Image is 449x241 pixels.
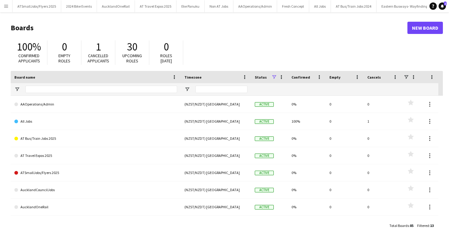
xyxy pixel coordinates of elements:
[288,96,326,113] div: 0%
[430,223,434,228] span: 13
[17,40,41,54] span: 100%
[364,96,402,113] div: 0
[255,75,267,80] span: Status
[181,164,251,181] div: (NZST/NZDT) [GEOGRAPHIC_DATA]
[164,40,169,54] span: 0
[135,0,176,12] button: AT Travel Expos 2025
[288,130,326,147] div: 0%
[326,198,364,215] div: 0
[97,0,135,12] button: AucklandOneRail
[417,223,429,228] span: Filtered
[326,147,364,164] div: 0
[367,75,381,80] span: Cancels
[331,0,377,12] button: AT Bus/Train Jobs 2024
[233,0,277,12] button: AAOperations/Admin
[181,113,251,130] div: (NZST/NZDT) [GEOGRAPHIC_DATA]
[13,0,61,12] button: ATSmallJobs/Flyers 2025
[176,0,205,12] button: Eke Panuku
[329,75,340,80] span: Empty
[14,113,177,130] a: All Jobs
[326,130,364,147] div: 0
[255,205,274,209] span: Active
[160,53,172,64] span: Roles [DATE]
[14,130,177,147] a: AT Bus/Train Jobs 2025
[326,216,364,232] div: 0
[11,23,407,32] h1: Boards
[25,86,177,93] input: Board name Filter Input
[410,223,414,228] span: 85
[14,96,177,113] a: AAOperations/Admin
[181,130,251,147] div: (NZST/NZDT) [GEOGRAPHIC_DATA]
[326,113,364,130] div: 0
[309,0,331,12] button: All Jobs
[255,136,274,141] span: Active
[184,75,202,80] span: Timezone
[417,220,434,232] div: :
[181,198,251,215] div: (NZST/NZDT) [GEOGRAPHIC_DATA]
[18,53,40,64] span: Confirmed applicants
[205,0,233,12] button: Non AT Jobs
[255,154,274,158] span: Active
[14,216,177,233] a: Eke Panuku
[288,147,326,164] div: 0%
[181,216,251,232] div: (NZST/NZDT) [GEOGRAPHIC_DATA]
[255,119,274,124] span: Active
[255,102,274,107] span: Active
[364,216,402,232] div: 0
[288,198,326,215] div: 0%
[181,147,251,164] div: (NZST/NZDT) [GEOGRAPHIC_DATA]
[96,40,101,54] span: 1
[62,40,67,54] span: 0
[14,87,20,92] button: Open Filter Menu
[255,171,274,175] span: Active
[14,181,177,198] a: AucklandCouncilJobs
[364,164,402,181] div: 0
[14,164,177,181] a: ATSmallJobs/Flyers 2025
[364,130,402,147] div: 0
[181,181,251,198] div: (NZST/NZDT) [GEOGRAPHIC_DATA]
[14,147,177,164] a: AT Travel Expos 2025
[288,181,326,198] div: 0%
[364,147,402,164] div: 0
[288,216,326,232] div: 0%
[326,181,364,198] div: 0
[364,198,402,215] div: 0
[288,164,326,181] div: 0%
[122,53,142,64] span: Upcoming roles
[288,113,326,130] div: 100%
[14,75,35,80] span: Board name
[444,2,447,6] span: 1
[291,75,310,80] span: Confirmed
[181,96,251,113] div: (NZST/NZDT) [GEOGRAPHIC_DATA]
[184,87,190,92] button: Open Filter Menu
[277,0,309,12] button: Fresh Concept
[14,198,177,216] a: AucklandOneRail
[326,96,364,113] div: 0
[364,181,402,198] div: 0
[407,22,443,34] a: New Board
[127,40,137,54] span: 30
[326,164,364,181] div: 0
[195,86,247,93] input: Timezone Filter Input
[439,2,446,10] a: 1
[389,220,414,232] div: :
[255,188,274,192] span: Active
[364,113,402,130] div: 1
[61,0,97,12] button: 2024 Bike Events
[58,53,70,64] span: Empty roles
[389,223,409,228] span: Total Boards
[87,53,109,64] span: Cancelled applicants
